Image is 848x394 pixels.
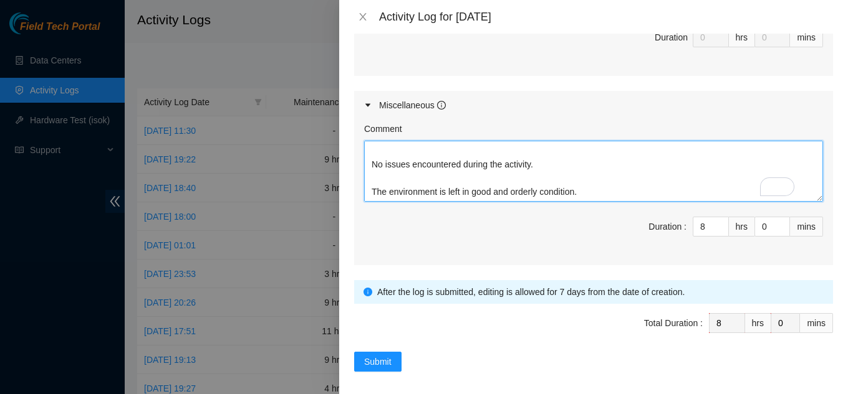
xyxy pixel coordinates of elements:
span: info-circle [437,101,446,110]
textarea: To enrich screen reader interactions, please activate Accessibility in Grammarly extension settings [364,141,823,202]
div: Duration : [648,220,687,233]
span: info-circle [364,288,372,296]
button: Submit [354,352,402,372]
label: Comment [364,122,402,136]
div: mins [800,313,833,333]
div: Miscellaneous [379,98,446,112]
span: caret-right [364,101,372,109]
div: After the log is submitted, editing is allowed for 7 days from the date of creation. [377,285,824,299]
div: hrs [729,217,755,237]
div: hrs [745,313,771,333]
div: Duration [655,30,688,44]
div: Activity Log for [DATE] [379,10,833,24]
span: close [358,12,368,22]
div: mins [790,27,823,47]
span: Submit [364,355,392,368]
div: Miscellaneous info-circle [354,91,833,120]
button: Close [354,11,372,23]
div: mins [790,217,823,237]
div: Total Duration : [644,316,703,330]
div: hrs [729,27,755,47]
